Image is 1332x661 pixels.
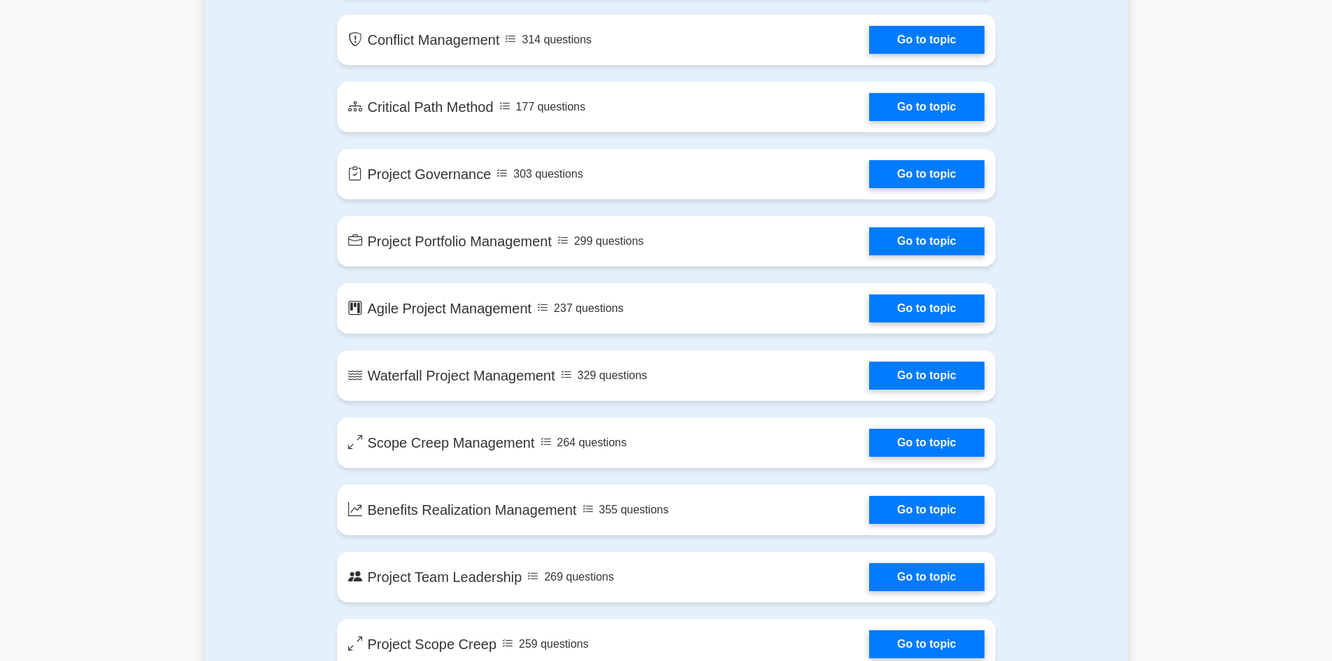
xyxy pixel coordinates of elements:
[869,496,984,524] a: Go to topic
[869,563,984,591] a: Go to topic
[869,26,984,54] a: Go to topic
[869,93,984,121] a: Go to topic
[869,630,984,658] a: Go to topic
[869,160,984,188] a: Go to topic
[869,294,984,322] a: Go to topic
[869,362,984,390] a: Go to topic
[869,429,984,457] a: Go to topic
[869,227,984,255] a: Go to topic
